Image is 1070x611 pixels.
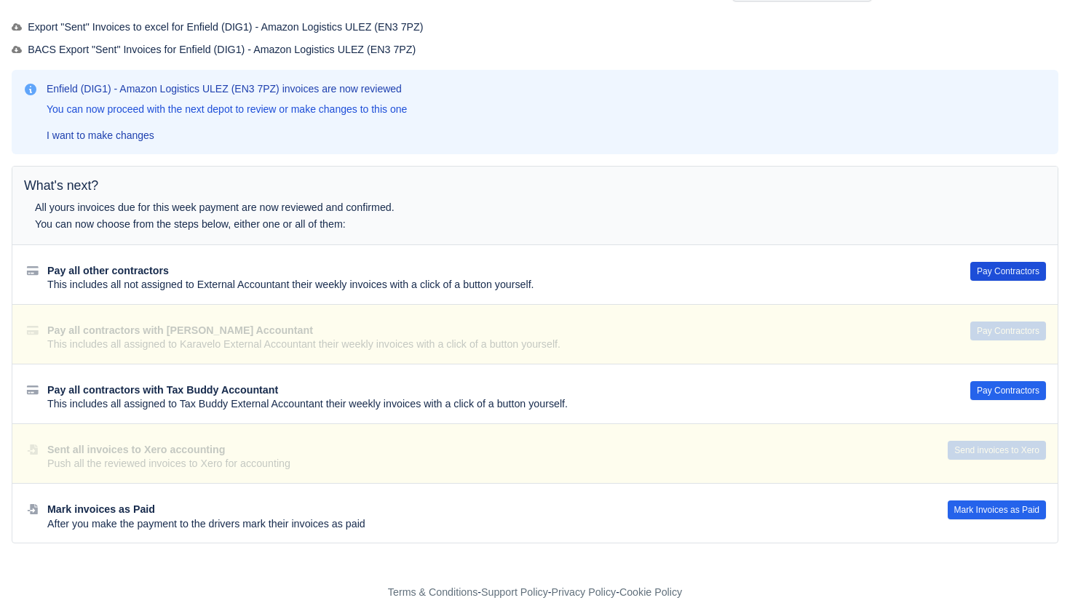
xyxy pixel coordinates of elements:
button: Pay Contractors [970,381,1046,400]
a: I want to make changes [41,124,160,147]
div: Pay all contractors with Tax Buddy Accountant [47,383,935,398]
div: This includes all not assigned to External Accountant their weekly invoices with a click of a but... [47,278,935,292]
button: Mark Invoices as Paid [948,500,1046,519]
div: - - - [120,584,950,601]
span: Export "Sent" Invoices to excel for Enfield (DIG1) - Amazon Logistics ULEZ (EN3 7PZ) [12,21,424,33]
div: Pay all other contractors [47,264,935,279]
div: You can now choose from the steps below, either one or all of them: [35,216,780,233]
div: Mark invoices as Paid [47,503,913,517]
div: This includes all assigned to Tax Buddy External Accountant their weekly invoices with a click of... [47,397,935,412]
div: All yours invoices due for this week payment are now reviewed and confirmed. [35,199,780,216]
a: Support Policy [481,586,548,598]
h5: What's next? [24,178,1046,193]
span: BACS Export "Sent" Invoices for Enfield (DIG1) - Amazon Logistics ULEZ (EN3 7PZ) [12,44,416,55]
a: Cookie Policy [619,586,682,598]
button: Pay Contractors [970,262,1046,281]
iframe: Chat Widget [997,541,1070,611]
div: After you make the payment to the drivers mark their invoices as paid [47,517,913,532]
h3: Enfield (DIG1) - Amazon Logistics ULEZ (EN3 7PZ) invoices are now reviewed [47,81,407,96]
a: Terms & Conditions [388,586,477,598]
a: Privacy Policy [552,586,617,598]
p: You can now proceed with the next depot to review or make changes to this one [47,102,407,116]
